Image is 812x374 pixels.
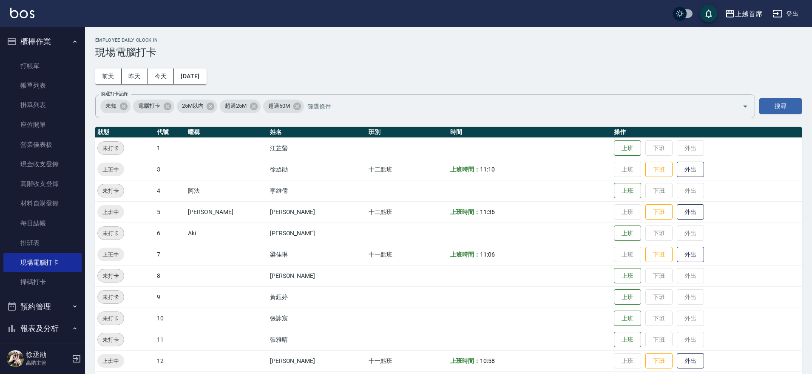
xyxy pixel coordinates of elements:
[268,159,366,180] td: 徐丞勛
[614,140,641,156] button: 上班
[155,180,186,201] td: 4
[122,69,148,84] button: 昨天
[268,201,366,223] td: [PERSON_NAME]
[133,100,174,113] div: 電腦打卡
[3,214,82,233] a: 每日結帳
[101,91,128,97] label: 篩選打卡記錄
[100,102,122,110] span: 未知
[735,9,762,19] div: 上越首席
[305,99,727,114] input: 篩選條件
[174,69,206,84] button: [DATE]
[186,127,268,138] th: 暱稱
[645,162,673,177] button: 下班
[97,165,124,174] span: 上班中
[3,343,82,363] a: 報表目錄
[614,332,641,348] button: 上班
[98,293,124,302] span: 未打卡
[612,127,802,138] th: 操作
[155,223,186,244] td: 6
[614,311,641,326] button: 上班
[98,314,124,323] span: 未打卡
[98,335,124,344] span: 未打卡
[95,46,802,58] h3: 現場電腦打卡
[155,265,186,286] td: 8
[3,76,82,95] a: 帳單列表
[3,233,82,253] a: 排班表
[268,127,366,138] th: 姓名
[450,357,480,364] b: 上班時間：
[268,308,366,329] td: 張詠宸
[759,98,802,114] button: 搜尋
[480,357,495,364] span: 10:58
[645,353,673,369] button: 下班
[186,223,268,244] td: Aki
[177,102,209,110] span: 25M以內
[614,268,641,284] button: 上班
[268,137,366,159] td: 江芷螢
[268,350,366,371] td: [PERSON_NAME]
[3,115,82,134] a: 座位開單
[480,251,495,258] span: 11:06
[677,247,704,263] button: 外出
[177,100,218,113] div: 25M以內
[268,223,366,244] td: [PERSON_NAME]
[3,317,82,340] button: 報表及分析
[98,144,124,153] span: 未打卡
[3,31,82,53] button: 櫃檯作業
[220,100,261,113] div: 超過25M
[450,166,480,173] b: 上班時間：
[448,127,612,138] th: 時間
[155,159,186,180] td: 3
[721,5,766,23] button: 上越首席
[645,247,673,263] button: 下班
[155,127,186,138] th: 代號
[450,208,480,215] b: 上班時間：
[645,204,673,220] button: 下班
[98,229,124,238] span: 未打卡
[480,208,495,215] span: 11:36
[769,6,802,22] button: 登出
[100,100,131,113] div: 未知
[614,183,641,199] button: 上班
[26,351,69,359] h5: 徐丞勛
[366,127,449,138] th: 班別
[738,100,752,113] button: Open
[366,244,449,265] td: 十一點班
[366,201,449,223] td: 十二點班
[155,137,186,159] td: 1
[186,201,268,223] td: [PERSON_NAME]
[95,37,802,43] h2: Employee Daily Clock In
[155,244,186,265] td: 7
[186,180,268,201] td: 阿法
[10,8,34,18] img: Logo
[97,208,124,217] span: 上班中
[614,289,641,305] button: 上班
[97,357,124,365] span: 上班中
[677,162,704,177] button: 外出
[133,102,165,110] span: 電腦打卡
[148,69,174,84] button: 今天
[263,102,295,110] span: 超過50M
[155,308,186,329] td: 10
[268,244,366,265] td: 梁佳琳
[268,180,366,201] td: 李維儒
[3,194,82,213] a: 材料自購登錄
[366,159,449,180] td: 十二點班
[677,204,704,220] button: 外出
[700,5,717,22] button: save
[26,359,69,367] p: 高階主管
[268,329,366,350] td: 張雅晴
[3,56,82,76] a: 打帳單
[677,353,704,369] button: 外出
[3,135,82,154] a: 營業儀表板
[263,100,304,113] div: 超過50M
[3,272,82,292] a: 掃碼打卡
[268,286,366,308] td: 黃鈺婷
[155,350,186,371] td: 12
[3,253,82,272] a: 現場電腦打卡
[3,95,82,115] a: 掛單列表
[95,69,122,84] button: 前天
[155,329,186,350] td: 11
[450,251,480,258] b: 上班時間：
[480,166,495,173] span: 11:10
